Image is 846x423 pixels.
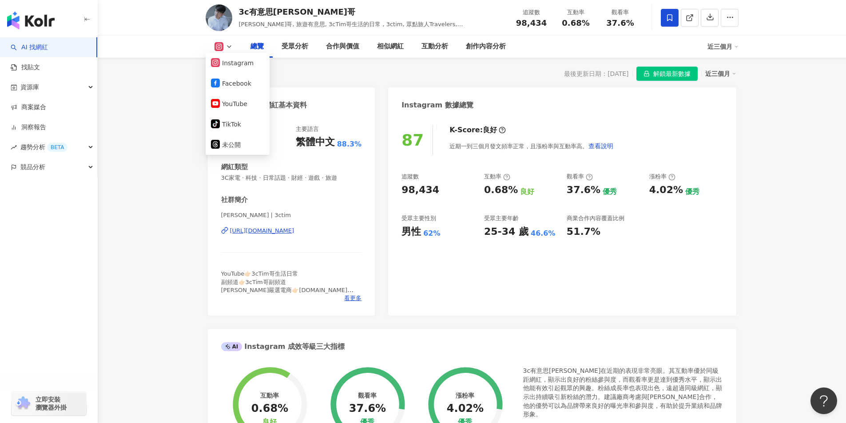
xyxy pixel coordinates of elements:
[206,4,232,31] img: KOL Avatar
[588,142,613,150] span: 查看說明
[649,173,675,181] div: 漲粉率
[707,40,739,54] div: 近三個月
[20,137,68,157] span: 趨勢分析
[344,294,361,302] span: 看更多
[685,187,699,197] div: 優秀
[349,403,386,415] div: 37.6%
[516,18,547,28] span: 98,434
[250,41,264,52] div: 總覽
[606,19,634,28] span: 37.6%
[14,396,32,411] img: chrome extension
[282,41,308,52] div: 受眾分析
[483,125,497,135] div: 良好
[484,225,528,239] div: 25-34 歲
[810,387,837,414] iframe: Help Scout Beacon - Open
[221,270,359,317] span: YouTube👉🏻3cTim哥生活日常 副頻道👉🏻3cTim哥副頻道 [PERSON_NAME]嚴選電商👉🏻[DOMAIN_NAME] #手機 #開箱 #家電 #小技巧 #生活 #寵物 我老婆👰...
[7,12,55,29] img: logo
[36,395,67,411] span: 立即安裝 瀏覽器外掛
[484,214,519,222] div: 受眾主要年齡
[11,43,48,52] a: searchAI 找網紅
[423,229,440,238] div: 62%
[447,403,484,415] div: 4.02%
[564,70,628,77] div: 最後更新日期：[DATE]
[337,139,362,149] span: 88.3%
[211,57,264,69] button: Instagram
[705,68,736,79] div: 近三個月
[358,392,377,399] div: 觀看率
[520,187,534,197] div: 良好
[221,227,362,235] a: [URL][DOMAIN_NAME]
[20,77,39,97] span: 資源庫
[567,173,593,181] div: 觀看率
[562,19,589,28] span: 0.68%
[211,77,264,90] button: Facebook
[239,21,463,36] span: [PERSON_NAME]哥, 旅遊有意思, 3cTim哥生活的日常 , 3ctim, 眾點旅人Travelers, [PERSON_NAME]生活副頻道
[239,6,505,17] div: 3c有意思[PERSON_NAME]哥
[401,173,419,181] div: 追蹤數
[456,392,474,399] div: 漲粉率
[221,162,248,172] div: 網紅類型
[296,135,335,149] div: 繁體中文
[559,8,593,17] div: 互動率
[649,183,683,197] div: 4.02%
[11,144,17,150] span: rise
[421,41,448,52] div: 互動分析
[466,41,506,52] div: 創作內容分析
[567,214,624,222] div: 商業合作內容覆蓋比例
[251,403,288,415] div: 0.68%
[221,195,248,205] div: 社群簡介
[211,98,264,110] button: YouTube
[326,41,359,52] div: 合作與價值
[636,67,698,81] button: 解鎖最新數據
[12,391,86,415] a: chrome extension立即安裝 瀏覽器外掛
[20,157,45,177] span: 競品分析
[643,71,650,77] span: lock
[603,187,617,197] div: 優秀
[211,118,264,130] button: TikTok
[401,131,424,149] div: 87
[230,227,294,235] div: [URL][DOMAIN_NAME]
[221,174,362,182] span: 3C家電 · 科技 · 日常話題 · 財經 · 遊戲 · 旅遊
[531,229,556,238] div: 46.6%
[11,63,40,72] a: 找貼文
[567,225,600,239] div: 51.7%
[221,342,345,352] div: Instagram 成效等級三大指標
[260,392,279,399] div: 互動率
[604,8,637,17] div: 觀看率
[515,8,548,17] div: 追蹤數
[401,183,439,197] div: 98,434
[449,137,614,155] div: 近期一到三個月發文頻率正常，且漲粉率與互動率高。
[377,41,404,52] div: 相似網紅
[567,183,600,197] div: 37.6%
[296,125,319,133] div: 主要語言
[523,367,723,419] div: 3c有意思[PERSON_NAME]在近期的表現非常亮眼。其互動率優於同級距網紅，顯示出良好的粉絲參與度，而觀看率更是達到優秀水平，顯示出他能有效引起觀眾的興趣。粉絲成長率也表現出色，遠超過同級...
[401,214,436,222] div: 受眾主要性別
[484,173,510,181] div: 互動率
[221,342,242,351] div: AI
[11,103,46,112] a: 商案媒合
[484,183,518,197] div: 0.68%
[11,123,46,132] a: 洞察報告
[401,225,421,239] div: 男性
[221,211,362,219] span: [PERSON_NAME] | 3ctim
[653,67,691,81] span: 解鎖最新數據
[401,100,473,110] div: Instagram 數據總覽
[449,125,506,135] div: K-Score :
[211,138,264,151] button: 未公開
[588,137,614,155] button: 查看說明
[47,143,68,152] div: BETA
